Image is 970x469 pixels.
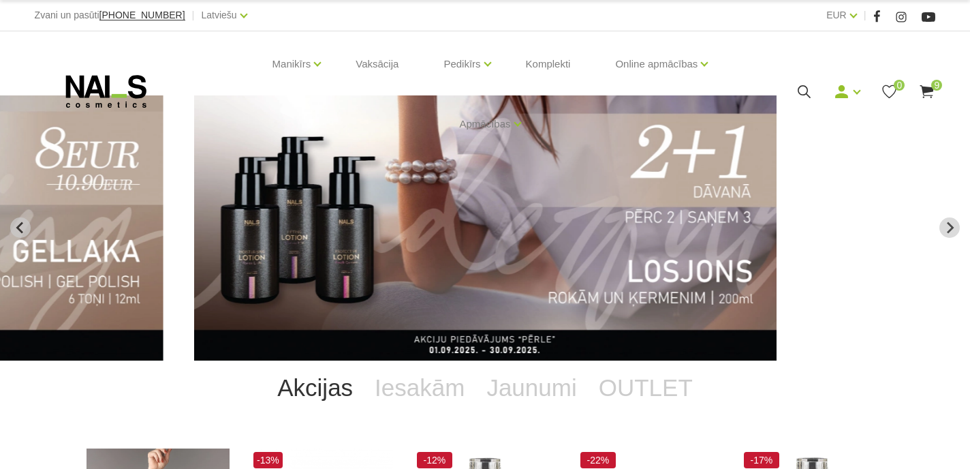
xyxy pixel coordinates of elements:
button: Previous slide [10,217,31,238]
span: -22% [580,452,616,468]
span: 0 [894,80,905,91]
a: Iesakām [364,361,475,415]
li: 5 of 12 [194,95,776,361]
span: -17% [744,452,779,468]
a: EUR [826,7,847,23]
a: Apmācības [459,97,510,151]
a: 0 [881,83,898,100]
a: [PHONE_NUMBER] [99,10,185,20]
button: Next slide [939,217,960,238]
a: 9 [918,83,935,100]
a: Vaksācija [345,31,409,97]
a: Pedikīrs [443,37,480,91]
a: Latviešu [201,7,236,23]
a: Komplekti [515,31,582,97]
a: Online apmācības [615,37,698,91]
a: Akcijas [266,361,364,415]
span: | [864,7,866,24]
div: Zvani un pasūti [35,7,185,24]
span: -12% [417,452,452,468]
span: -13% [253,452,283,468]
iframe: chat widget [875,425,963,469]
span: | [192,7,195,24]
a: Jaunumi [475,361,587,415]
a: OUTLET [588,361,704,415]
span: 9 [931,80,942,91]
a: Manikīrs [272,37,311,91]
